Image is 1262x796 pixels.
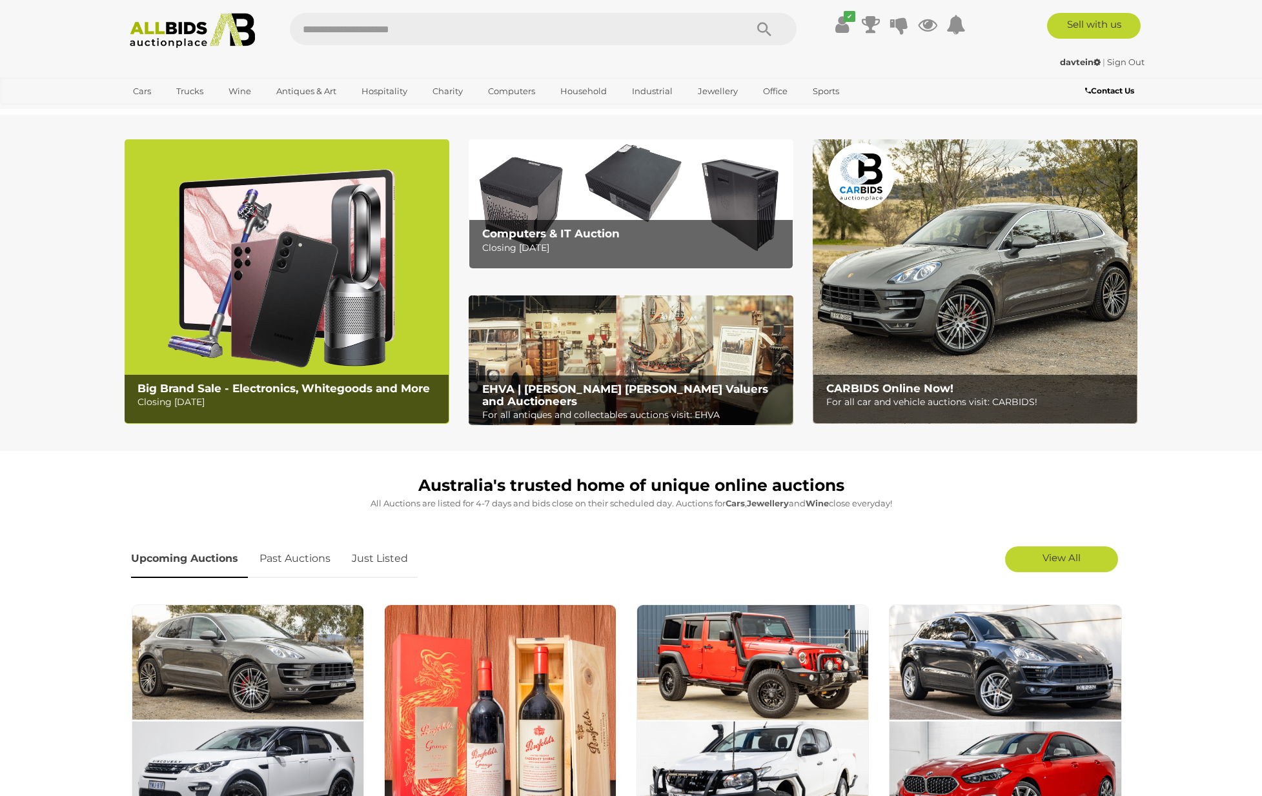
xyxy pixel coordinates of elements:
[804,81,848,102] a: Sports
[1060,57,1103,67] a: davtein
[1085,86,1134,95] b: Contact Us
[220,81,260,102] a: Wine
[689,81,746,102] a: Jewellery
[125,139,449,424] img: Big Brand Sale - Electronics, Whitegoods and More
[125,102,233,123] a: [GEOGRAPHIC_DATA]
[353,81,416,102] a: Hospitality
[1047,13,1141,39] a: Sell with us
[131,496,1132,511] p: All Auctions are listed for 4-7 days and bids close on their scheduled day. Auctions for , and cl...
[424,81,471,102] a: Charity
[1085,84,1137,98] a: Contact Us
[268,81,345,102] a: Antiques & Art
[755,81,796,102] a: Office
[342,540,418,578] a: Just Listed
[469,139,793,269] a: Computers & IT Auction Computers & IT Auction Closing [DATE]
[482,383,768,408] b: EHVA | [PERSON_NAME] [PERSON_NAME] Valuers and Auctioneers
[1005,546,1118,572] a: View All
[123,13,263,48] img: Allbids.com.au
[131,477,1132,495] h1: Australia's trusted home of unique online auctions
[480,81,544,102] a: Computers
[806,498,829,508] strong: Wine
[813,139,1137,424] a: CARBIDS Online Now! CARBIDS Online Now! For all car and vehicle auctions visit: CARBIDS!
[137,382,430,395] b: Big Brand Sale - Electronics, Whitegoods and More
[732,13,797,45] button: Search
[747,498,789,508] strong: Jewellery
[1107,57,1145,67] a: Sign Out
[482,227,620,240] b: Computers & IT Auction
[833,13,852,36] a: ✔
[1103,57,1105,67] span: |
[552,81,615,102] a: Household
[482,240,786,256] p: Closing [DATE]
[125,81,159,102] a: Cars
[844,11,855,22] i: ✔
[469,295,793,426] a: EHVA | Evans Hastings Valuers and Auctioneers EHVA | [PERSON_NAME] [PERSON_NAME] Valuers and Auct...
[250,540,340,578] a: Past Auctions
[624,81,681,102] a: Industrial
[1043,552,1081,564] span: View All
[1060,57,1101,67] strong: davtein
[168,81,212,102] a: Trucks
[826,394,1130,410] p: For all car and vehicle auctions visit: CARBIDS!
[826,382,953,395] b: CARBIDS Online Now!
[469,295,793,426] img: EHVA | Evans Hastings Valuers and Auctioneers
[469,139,793,269] img: Computers & IT Auction
[726,498,745,508] strong: Cars
[482,407,786,423] p: For all antiques and collectables auctions visit: EHVA
[137,394,442,410] p: Closing [DATE]
[813,139,1137,424] img: CARBIDS Online Now!
[125,139,449,424] a: Big Brand Sale - Electronics, Whitegoods and More Big Brand Sale - Electronics, Whitegoods and Mo...
[131,540,248,578] a: Upcoming Auctions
